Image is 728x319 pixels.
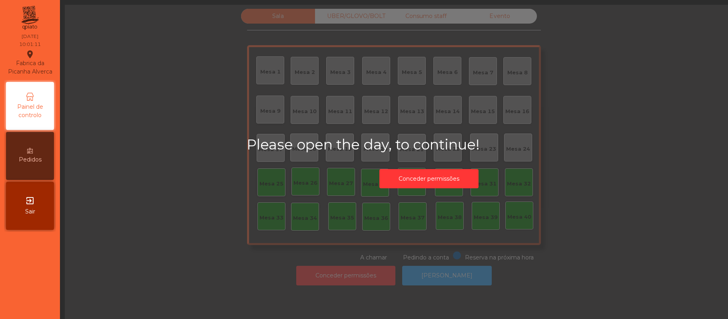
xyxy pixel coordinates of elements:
[20,4,40,32] img: qpiato
[25,50,35,59] i: location_on
[25,207,35,216] span: Sair
[8,103,52,120] span: Painel de controlo
[379,169,479,189] button: Conceder permissões
[6,50,54,76] div: Fabrica da Picanha Alverca
[22,33,38,40] div: [DATE]
[19,156,42,164] span: Pedidos
[25,196,35,205] i: exit_to_app
[247,136,611,153] h2: Please open the day, to continue!
[19,41,41,48] div: 10:01:11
